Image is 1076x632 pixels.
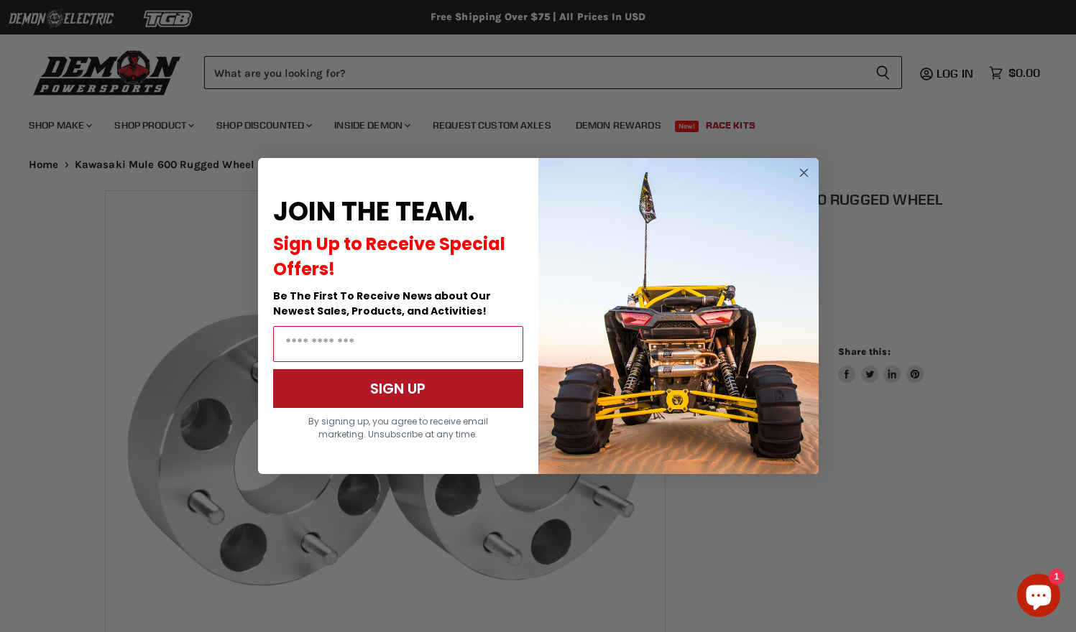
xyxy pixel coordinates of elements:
button: Close dialog [795,164,813,182]
span: Sign Up to Receive Special Offers! [273,232,505,281]
span: JOIN THE TEAM. [273,193,474,230]
inbox-online-store-chat: Shopify online store chat [1013,574,1064,621]
span: Be The First To Receive News about Our Newest Sales, Products, and Activities! [273,289,491,318]
button: SIGN UP [273,369,523,408]
span: By signing up, you agree to receive email marketing. Unsubscribe at any time. [308,415,488,440]
img: a9095488-b6e7-41ba-879d-588abfab540b.jpeg [538,158,819,474]
input: Email Address [273,326,523,362]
